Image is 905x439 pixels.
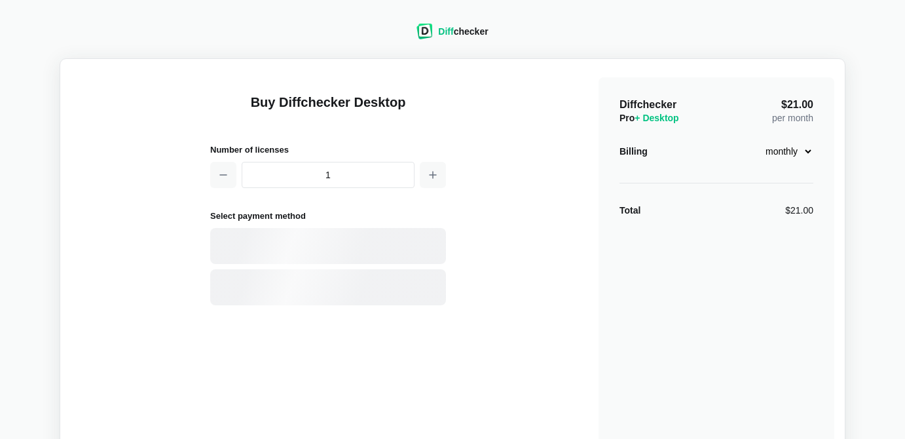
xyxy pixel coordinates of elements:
span: Diff [438,26,453,37]
div: checker [438,25,488,38]
input: 1 [242,162,415,188]
h2: Select payment method [210,209,446,223]
span: Pro [619,113,679,123]
span: Diffchecker [619,99,676,110]
strong: Total [619,205,640,216]
h1: Buy Diffchecker Desktop [210,93,446,127]
div: per month [772,98,813,124]
span: + Desktop [635,113,678,123]
h2: Number of licenses [210,143,446,157]
span: $21.00 [781,100,813,110]
div: $21.00 [785,204,813,217]
a: Diffchecker logoDiffchecker [416,31,488,41]
img: Diffchecker logo [416,24,433,39]
div: Billing [619,145,648,158]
